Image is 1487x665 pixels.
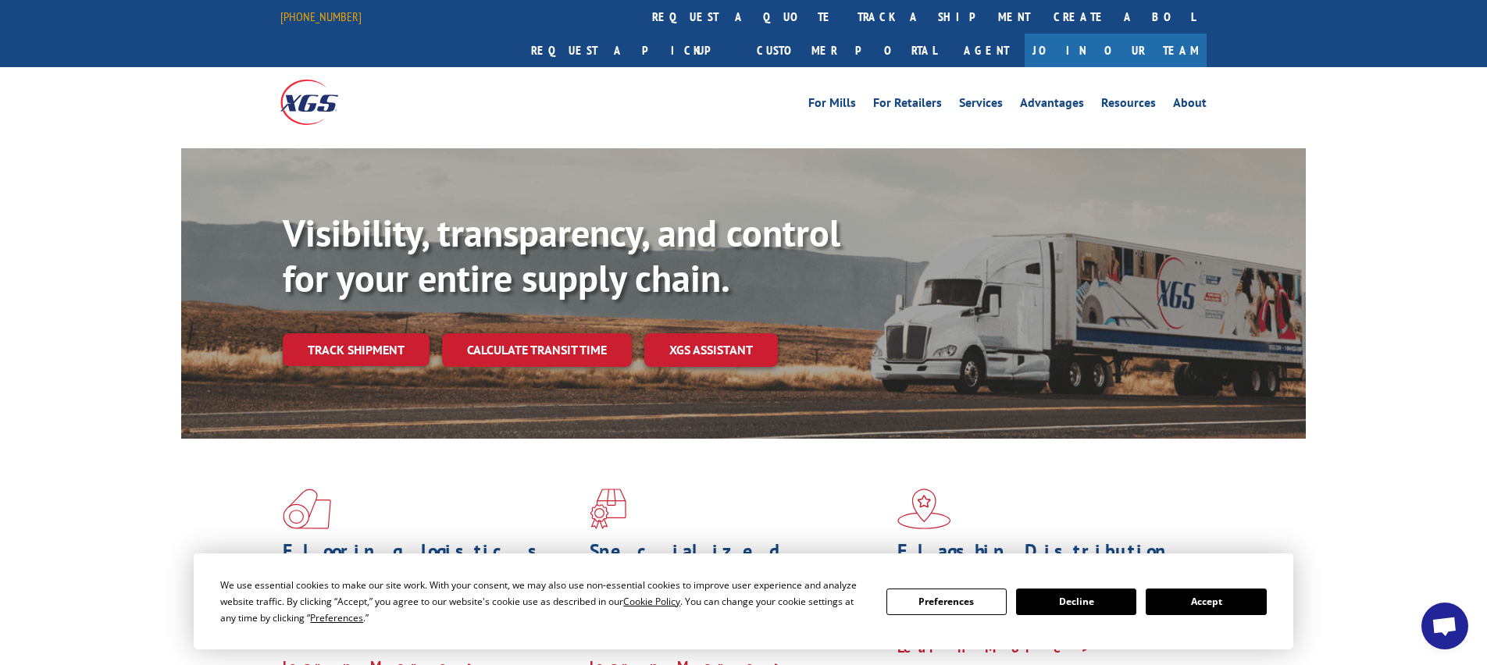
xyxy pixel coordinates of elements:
a: Join Our Team [1025,34,1207,67]
div: Cookie Consent Prompt [194,553,1293,649]
a: Calculate transit time [442,333,632,367]
a: For Mills [808,97,856,114]
button: Preferences [886,589,1007,615]
a: Agent [948,34,1025,67]
span: Cookie Policy [623,595,680,608]
button: Accept [1146,589,1266,615]
img: xgs-icon-flagship-distribution-model-red [897,489,951,529]
h1: Flooring Logistics Solutions [283,542,578,587]
a: Customer Portal [745,34,948,67]
a: Resources [1101,97,1156,114]
a: About [1173,97,1207,114]
span: Preferences [310,611,363,624]
h1: Flagship Distribution Model [897,542,1193,587]
a: Learn More > [897,638,1092,656]
h1: Specialized Freight Experts [590,542,885,587]
a: XGS ASSISTANT [644,333,778,367]
b: Visibility, transparency, and control for your entire supply chain. [283,208,840,302]
a: Track shipment [283,333,430,366]
a: [PHONE_NUMBER] [280,9,362,24]
img: xgs-icon-total-supply-chain-intelligence-red [283,489,331,529]
a: Request a pickup [519,34,745,67]
div: We use essential cookies to make our site work. With your consent, we may also use non-essential ... [220,577,867,626]
a: For Retailers [873,97,942,114]
a: Services [959,97,1003,114]
button: Decline [1016,589,1136,615]
div: Open chat [1421,603,1468,649]
a: Advantages [1020,97,1084,114]
img: xgs-icon-focused-on-flooring-red [590,489,626,529]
